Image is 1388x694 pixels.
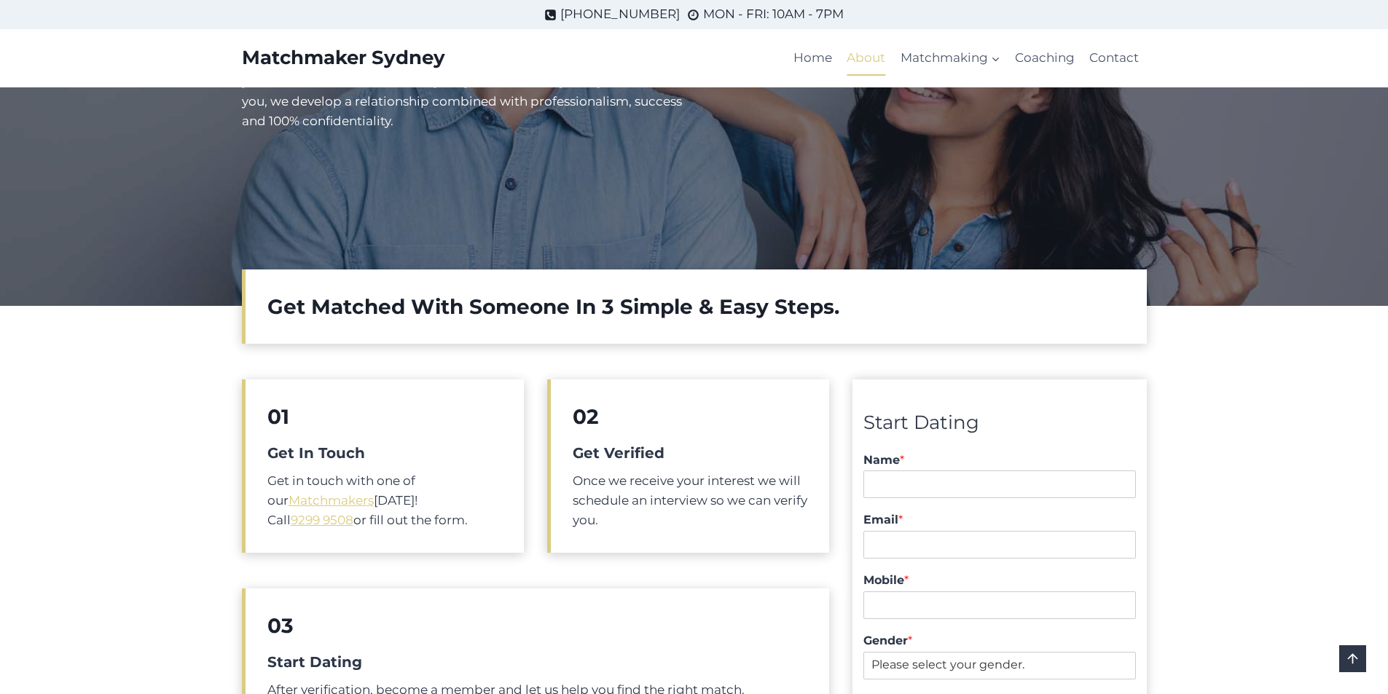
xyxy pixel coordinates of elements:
span: [PHONE_NUMBER] [560,4,680,24]
a: [PHONE_NUMBER] [544,4,680,24]
a: Home [786,41,839,76]
label: Mobile [863,573,1135,588]
a: About [839,41,893,76]
p: Once we receive your interest we will schedule an interview so we can verify you. [573,471,807,531]
h2: Get Matched With Someone In 3 Simple & Easy Steps.​ [267,291,1125,322]
label: Gender [863,634,1135,649]
h2: 01 [267,401,502,432]
h2: 03 [267,610,808,641]
label: Email [863,513,1135,528]
p: Get in touch with one of our [DATE]! Call or fill out the form. [267,471,502,531]
input: Mobile [863,591,1135,619]
a: 9299 9508 [291,513,353,527]
a: Scroll to top [1339,645,1366,672]
h5: Get In Touch [267,442,502,464]
h2: 02 [573,401,807,432]
h5: Start Dating [267,651,808,673]
nav: Primary Navigation [786,41,1147,76]
button: Child menu of Matchmaking [893,41,1007,76]
a: Contact [1082,41,1146,76]
a: Matchmaker Sydney [242,47,445,69]
label: Name [863,453,1135,468]
h5: Get Verified [573,442,807,464]
div: Start Dating [863,408,1135,438]
span: MON - FRI: 10AM - 7PM [703,4,844,24]
a: Coaching [1008,41,1082,76]
a: Matchmakers [289,493,374,508]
